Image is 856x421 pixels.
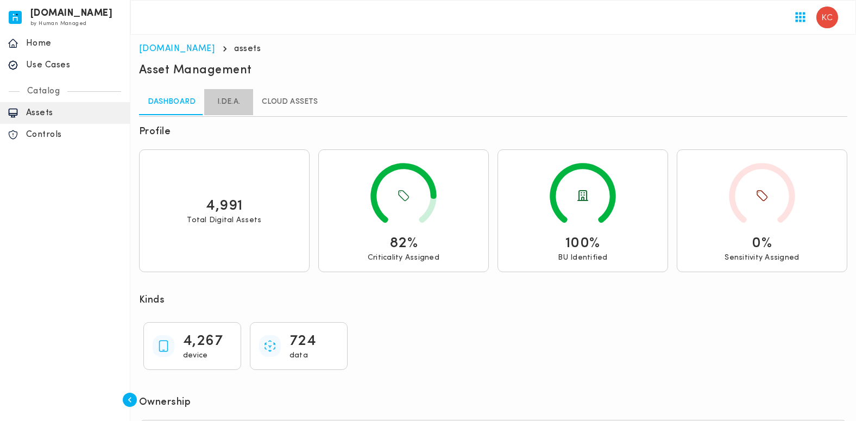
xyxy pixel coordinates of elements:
p: Assets [26,108,122,118]
p: 100% [565,234,600,253]
h5: Asset Management [139,63,252,78]
button: User [812,2,842,33]
p: device [183,351,232,361]
a: [DOMAIN_NAME] [139,45,215,53]
p: assets [235,43,261,54]
p: Total Digital Assets [187,216,262,225]
a: Dashboard [139,89,204,115]
h6: Ownership [139,396,191,409]
a: Cloud Assets [253,89,326,115]
h6: Profile [139,125,171,139]
p: Catalog [20,86,68,97]
a: I.DE.A. [204,89,253,115]
h6: Kinds [139,294,165,307]
p: BU Identified [558,253,607,263]
p: 724 [289,331,317,351]
p: 0% [752,234,772,253]
span: by Human Managed [30,21,86,27]
img: Kristofferson Campilan [816,7,838,28]
p: 4,991 [206,196,243,216]
p: Use Cases [26,60,122,71]
p: data [289,351,338,361]
nav: breadcrumb [139,43,847,54]
p: 82% [389,234,418,253]
p: Controls [26,129,122,140]
p: Criticality Assigned [368,253,439,263]
h6: [DOMAIN_NAME] [30,10,113,17]
p: Sensitivity Assigned [725,253,800,263]
p: Home [26,38,122,49]
img: invicta.io [9,11,22,24]
p: 4,267 [183,331,223,351]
